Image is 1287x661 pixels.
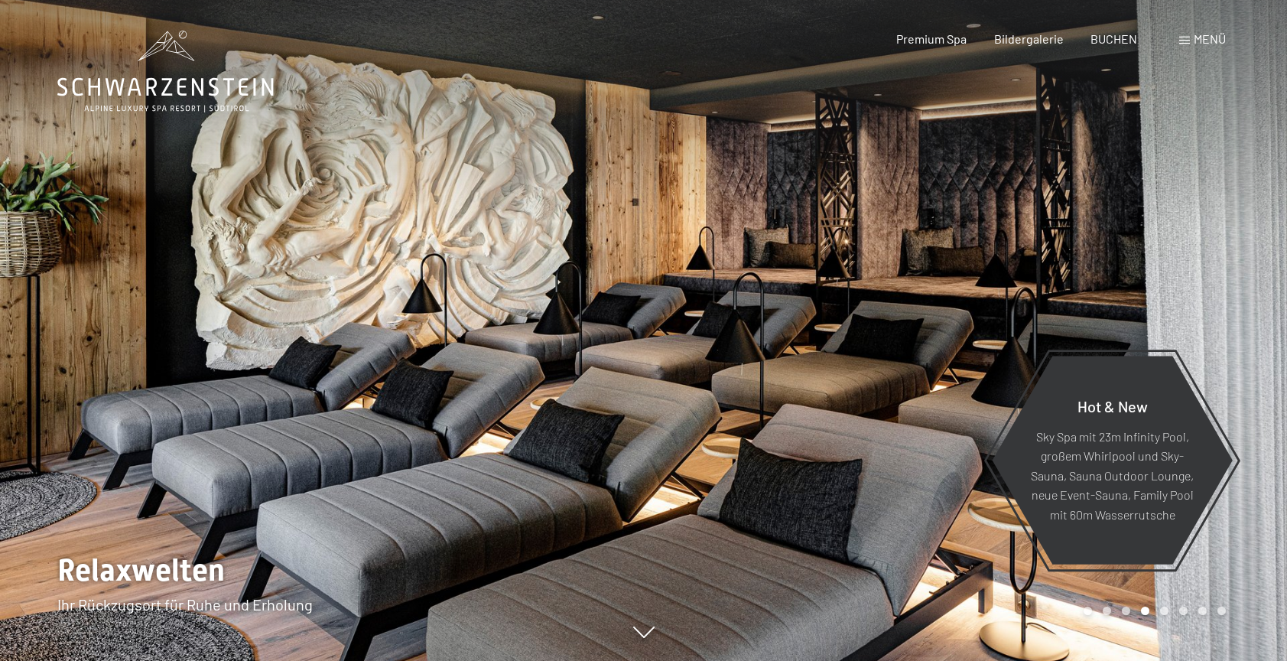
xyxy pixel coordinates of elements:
a: Bildergalerie [994,31,1064,46]
div: Carousel Page 8 [1217,607,1226,615]
div: Carousel Page 4 (Current Slide) [1141,607,1149,615]
div: Carousel Page 6 [1179,607,1188,615]
a: Premium Spa [896,31,967,46]
div: Carousel Page 7 [1198,607,1207,615]
a: BUCHEN [1090,31,1137,46]
div: Carousel Page 5 [1160,607,1168,615]
span: Hot & New [1077,396,1148,415]
p: Sky Spa mit 23m Infinity Pool, großem Whirlpool und Sky-Sauna, Sauna Outdoor Lounge, neue Event-S... [1029,426,1195,524]
div: Carousel Page 1 [1084,607,1092,615]
div: Carousel Page 2 [1103,607,1111,615]
span: Menü [1194,31,1226,46]
a: Hot & New Sky Spa mit 23m Infinity Pool, großem Whirlpool und Sky-Sauna, Sauna Outdoor Lounge, ne... [991,355,1233,565]
div: Carousel Page 3 [1122,607,1130,615]
div: Carousel Pagination [1078,607,1226,615]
